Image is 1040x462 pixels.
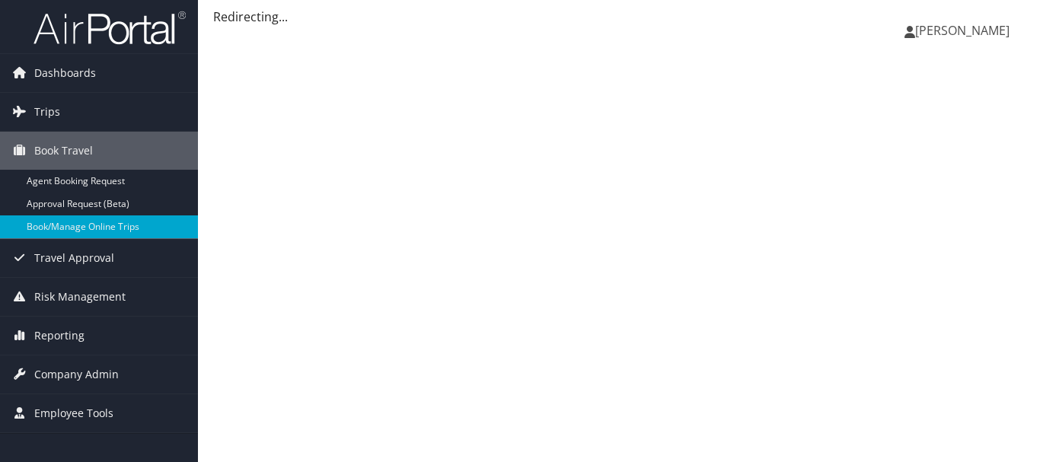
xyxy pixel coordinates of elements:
[34,394,113,432] span: Employee Tools
[34,355,119,393] span: Company Admin
[904,8,1025,53] a: [PERSON_NAME]
[34,278,126,316] span: Risk Management
[34,93,60,131] span: Trips
[34,317,85,355] span: Reporting
[34,239,114,277] span: Travel Approval
[915,22,1010,39] span: [PERSON_NAME]
[34,132,93,170] span: Book Travel
[34,54,96,92] span: Dashboards
[33,10,186,46] img: airportal-logo.png
[213,8,1025,26] div: Redirecting...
